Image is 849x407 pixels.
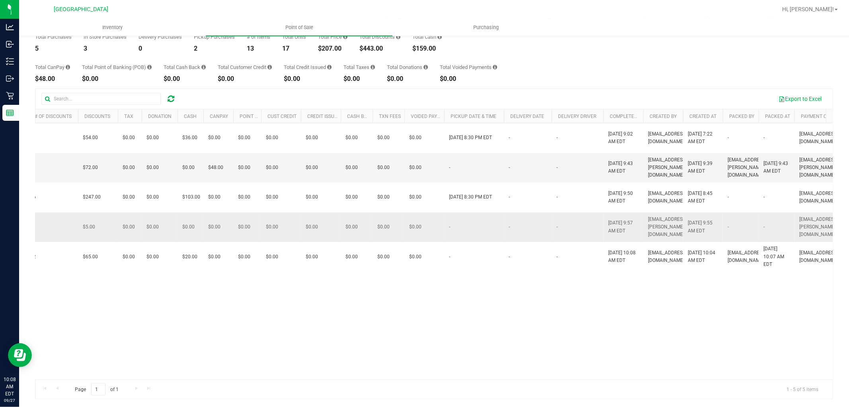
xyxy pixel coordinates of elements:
span: Point of Sale [275,24,324,31]
a: CanPay [210,114,228,119]
div: Total Cash Back [164,65,206,70]
div: $0.00 [164,76,206,82]
span: - [509,164,510,171]
span: [EMAIL_ADDRESS][PERSON_NAME][DOMAIN_NAME] [648,216,687,239]
a: Created At [689,114,716,119]
span: [DATE] 8:30 PM EDT [449,134,492,142]
div: $207.00 [318,45,347,52]
div: $0.00 [387,76,428,82]
i: Sum of the discount values applied to the all purchases in the date range. [396,34,400,39]
div: Total Price [318,34,347,39]
span: - [556,223,558,231]
span: $0.00 [266,253,278,261]
div: Total Units [282,34,306,39]
i: Sum of all round-up-to-next-dollar total price adjustments for all purchases in the date range. [424,65,428,70]
div: $443.00 [359,45,400,52]
span: $0.00 [146,164,159,171]
input: Search... [41,93,161,105]
span: $0.00 [306,134,318,142]
span: $0.00 [377,253,390,261]
span: $48.00 [208,164,223,171]
input: 1 [91,383,105,395]
span: - [763,134,765,142]
i: Sum of the successful, non-voided point-of-banking payment transactions, both via payment termina... [147,65,152,70]
span: $0.00 [377,134,390,142]
span: $0.00 [377,223,390,231]
span: $0.00 [266,223,278,231]
span: 1 - 5 of 5 items [780,383,825,395]
a: Point of Banking (POB) [240,114,296,119]
span: $0.00 [123,164,135,171]
a: Inventory [19,19,206,36]
span: $0.00 [238,164,250,171]
span: - [728,223,729,231]
div: Total Credit Issued [284,65,332,70]
i: Sum of all account credit issued for all refunds from returned purchases in the date range. [327,65,332,70]
span: - [728,193,729,201]
a: Packed By [729,114,754,119]
span: $0.00 [409,164,422,171]
div: $0.00 [82,76,152,82]
div: # of Items [247,34,270,39]
span: $0.00 [345,134,358,142]
span: $0.00 [146,134,159,142]
span: $54.00 [83,134,98,142]
span: $36.00 [182,134,197,142]
span: [DATE] 9:55 AM EDT [688,219,718,234]
span: - [509,253,510,261]
span: $0.00 [266,134,278,142]
inline-svg: Inventory [6,57,14,65]
div: $48.00 [35,76,70,82]
span: $0.00 [238,193,250,201]
div: Delivery Purchases [139,34,182,39]
span: $0.00 [146,223,159,231]
span: [DATE] 9:57 AM EDT [608,219,638,234]
a: Point of Sale [206,19,392,36]
span: $0.00 [377,193,390,201]
span: [EMAIL_ADDRESS][DOMAIN_NAME] [648,190,687,205]
span: - [449,253,450,261]
div: Total CanPay [35,65,70,70]
div: $0.00 [284,76,332,82]
span: - [728,134,729,142]
span: $0.00 [208,134,221,142]
div: Total Donations [387,65,428,70]
span: [DATE] 9:50 AM EDT [608,190,638,205]
a: Purchasing [392,19,579,36]
span: - [556,164,558,171]
div: $159.00 [412,45,442,52]
a: Completed At [610,114,644,119]
div: Pickup Purchases [194,34,235,39]
i: Sum of the successful, non-voided CanPay payment transactions for all purchases in the date range. [66,65,70,70]
span: $0.00 [306,223,318,231]
a: Donation [148,114,172,119]
a: Discounts [84,114,110,119]
iframe: Resource center [8,343,32,367]
span: $0.00 [238,223,250,231]
span: - [763,223,765,231]
span: $0.00 [123,253,135,261]
p: 09/27 [4,397,16,403]
span: [DATE] 10:04 AM EDT [688,249,718,264]
a: Cash [184,114,197,119]
span: $0.00 [123,223,135,231]
span: $0.00 [238,253,250,261]
span: $103.00 [182,193,200,201]
span: $0.00 [266,164,278,171]
span: $0.00 [409,253,422,261]
inline-svg: Outbound [6,75,14,83]
a: Created By [650,114,677,119]
inline-svg: Inbound [6,40,14,48]
span: $0.00 [146,193,159,201]
span: [EMAIL_ADDRESS][PERSON_NAME][DOMAIN_NAME] [648,156,687,179]
a: Cust Credit [267,114,297,119]
a: Credit Issued [307,114,340,119]
div: Total Voided Payments [440,65,497,70]
span: [DATE] 9:39 AM EDT [688,160,718,175]
span: [EMAIL_ADDRESS][DOMAIN_NAME] [648,130,687,145]
i: Sum of the cash-back amounts from rounded-up electronic payments for all purchases in the date ra... [201,65,206,70]
a: Cash Back [347,114,373,119]
span: $0.00 [409,223,422,231]
span: $0.00 [345,223,358,231]
span: $0.00 [208,253,221,261]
